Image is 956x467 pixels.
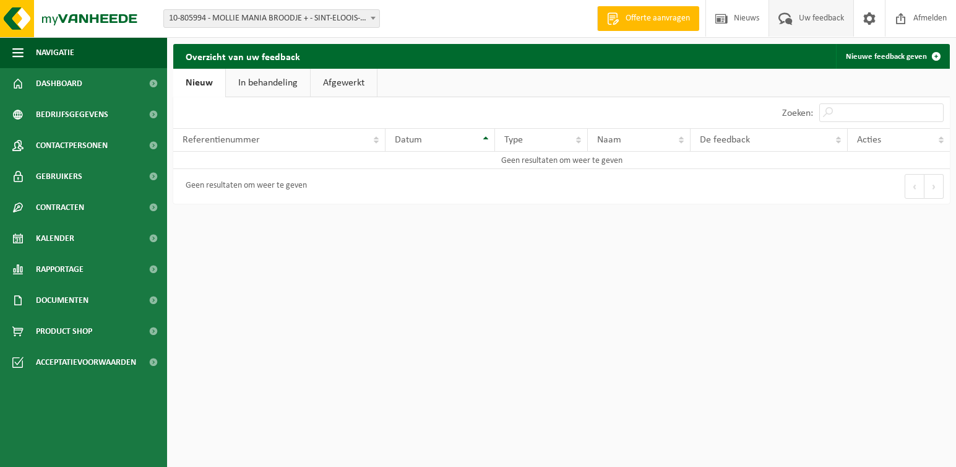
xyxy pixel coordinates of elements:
[36,161,82,192] span: Gebruikers
[163,9,380,28] span: 10-805994 - MOLLIE MANIA BROODJE + - SINT-ELOOIS-WINKEL
[311,69,377,97] a: Afgewerkt
[597,6,699,31] a: Offerte aanvragen
[36,68,82,99] span: Dashboard
[905,174,924,199] button: Previous
[179,175,307,198] div: Geen resultaten om weer te geven
[36,316,92,347] span: Product Shop
[782,108,813,118] label: Zoeken:
[504,135,523,145] span: Type
[857,135,881,145] span: Acties
[395,135,422,145] span: Datum
[36,254,84,285] span: Rapportage
[36,99,108,130] span: Bedrijfsgegevens
[36,130,108,161] span: Contactpersonen
[622,12,693,25] span: Offerte aanvragen
[597,135,621,145] span: Naam
[36,223,74,254] span: Kalender
[36,347,136,378] span: Acceptatievoorwaarden
[924,174,944,199] button: Next
[36,37,74,68] span: Navigatie
[183,135,260,145] span: Referentienummer
[173,69,225,97] a: Nieuw
[173,152,950,169] td: Geen resultaten om weer te geven
[226,69,310,97] a: In behandeling
[164,10,379,27] span: 10-805994 - MOLLIE MANIA BROODJE + - SINT-ELOOIS-WINKEL
[173,44,312,68] h2: Overzicht van uw feedback
[36,192,84,223] span: Contracten
[36,285,88,316] span: Documenten
[700,135,750,145] span: De feedback
[836,44,949,69] a: Nieuwe feedback geven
